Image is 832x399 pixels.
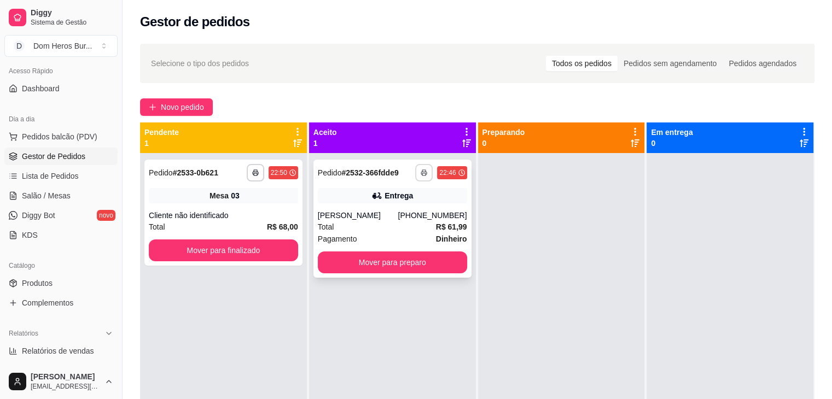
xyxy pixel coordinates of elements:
[22,297,73,308] span: Complementos
[149,168,173,177] span: Pedido
[318,221,334,233] span: Total
[271,168,287,177] div: 22:50
[439,168,456,177] div: 22:46
[14,40,25,51] span: D
[22,210,55,221] span: Diggy Bot
[149,210,298,221] div: Cliente não identificado
[4,62,118,80] div: Acesso Rápido
[398,210,467,221] div: [PHONE_NUMBER]
[22,345,94,356] span: Relatórios de vendas
[318,168,342,177] span: Pedido
[210,190,229,201] span: Mesa
[618,56,723,71] div: Pedidos sem agendamento
[149,239,298,261] button: Mover para finalizado
[9,329,38,338] span: Relatórios
[22,278,53,289] span: Produtos
[4,207,118,224] a: Diggy Botnovo
[436,222,467,231] strong: R$ 61,99
[231,190,240,201] div: 03
[4,4,118,31] a: DiggySistema de Gestão
[4,368,118,395] button: [PERSON_NAME][EMAIL_ADDRESS][DOMAIN_NAME]
[140,98,213,116] button: Novo pedido
[22,151,85,162] span: Gestor de Pedidos
[341,168,398,177] strong: # 2532-366fdde9
[22,171,79,181] span: Lista de Pedidos
[144,138,179,149] p: 1
[31,382,100,391] span: [EMAIL_ADDRESS][DOMAIN_NAME]
[723,56,802,71] div: Pedidos agendados
[4,110,118,128] div: Dia a dia
[22,131,97,142] span: Pedidos balcão (PDV)
[22,190,71,201] span: Salão / Mesas
[482,138,525,149] p: 0
[4,167,118,185] a: Lista de Pedidos
[267,222,298,231] strong: R$ 68,00
[149,221,165,233] span: Total
[4,274,118,292] a: Produtos
[318,251,467,273] button: Mover para preparo
[161,101,204,113] span: Novo pedido
[313,127,337,138] p: Aceito
[31,372,100,382] span: [PERSON_NAME]
[313,138,337,149] p: 1
[4,35,118,57] button: Select a team
[33,40,92,51] div: Dom Heros Bur ...
[144,127,179,138] p: Pendente
[651,127,693,138] p: Em entrega
[546,56,618,71] div: Todos os pedidos
[318,210,398,221] div: [PERSON_NAME]
[651,138,693,149] p: 0
[4,226,118,244] a: KDS
[151,57,249,69] span: Selecione o tipo dos pedidos
[140,13,250,31] h2: Gestor de pedidos
[31,18,113,27] span: Sistema de Gestão
[4,342,118,360] a: Relatórios de vendas
[482,127,525,138] p: Preparando
[318,233,357,245] span: Pagamento
[4,128,118,145] button: Pedidos balcão (PDV)
[4,187,118,204] a: Salão / Mesas
[385,190,413,201] div: Entrega
[149,103,156,111] span: plus
[22,83,60,94] span: Dashboard
[173,168,218,177] strong: # 2533-0b621
[4,148,118,165] a: Gestor de Pedidos
[4,362,118,379] a: Relatório de clientes
[436,234,467,243] strong: Dinheiro
[31,8,113,18] span: Diggy
[4,257,118,274] div: Catálogo
[4,80,118,97] a: Dashboard
[4,294,118,312] a: Complementos
[22,230,38,240] span: KDS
